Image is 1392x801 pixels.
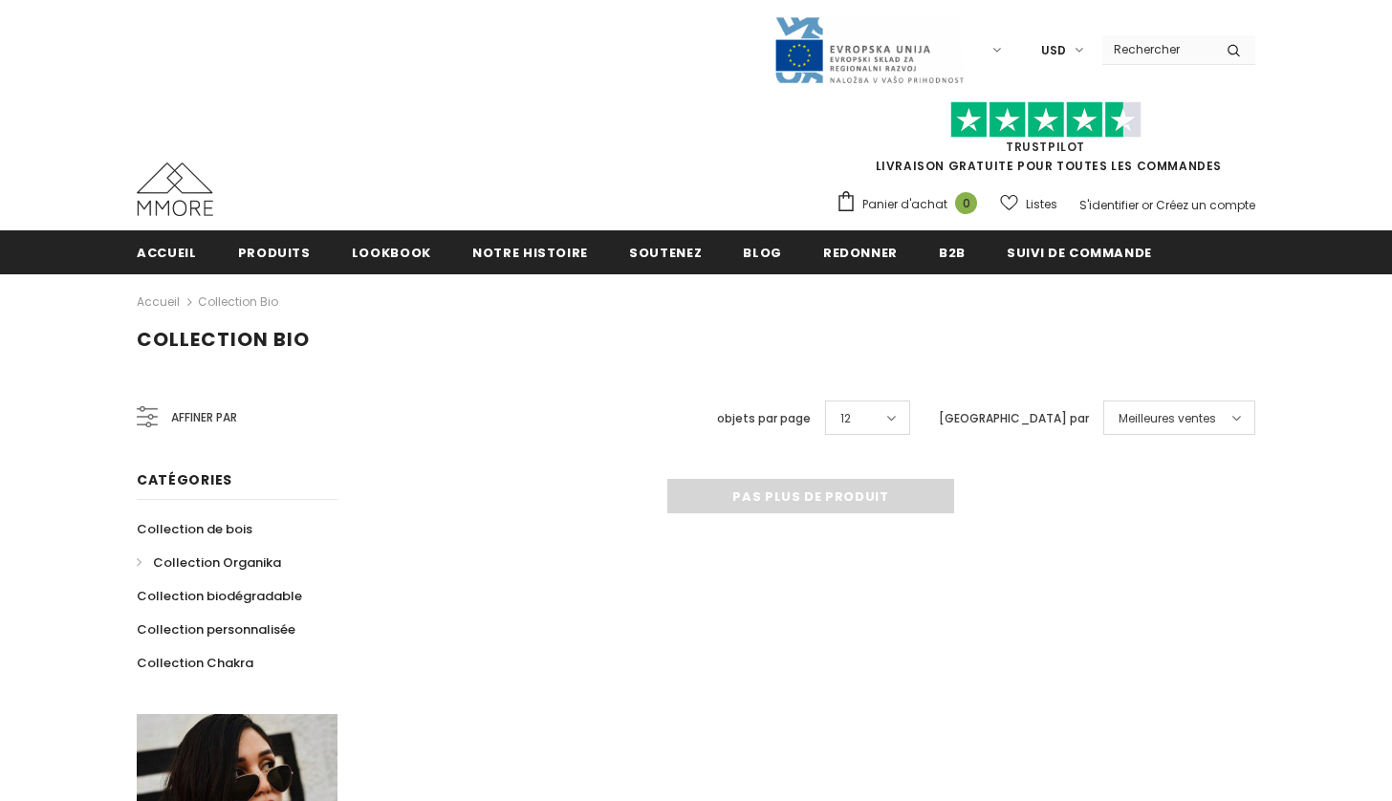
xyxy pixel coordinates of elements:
[171,407,237,428] span: Affiner par
[137,546,281,579] a: Collection Organika
[1026,195,1057,214] span: Listes
[1102,35,1212,63] input: Search Site
[137,470,232,489] span: Catégories
[352,230,431,273] a: Lookbook
[629,230,702,273] a: soutenez
[823,244,898,262] span: Redonner
[743,244,782,262] span: Blog
[238,230,311,273] a: Produits
[137,613,295,646] a: Collection personnalisée
[137,520,252,538] span: Collection de bois
[198,293,278,310] a: Collection Bio
[629,244,702,262] span: soutenez
[939,244,966,262] span: B2B
[137,579,302,613] a: Collection biodégradable
[153,553,281,572] span: Collection Organika
[1156,197,1255,213] a: Créez un compte
[137,654,253,672] span: Collection Chakra
[472,244,588,262] span: Notre histoire
[836,110,1255,174] span: LIVRAISON GRATUITE POUR TOUTES LES COMMANDES
[773,41,965,57] a: Javni Razpis
[862,195,947,214] span: Panier d'achat
[137,230,197,273] a: Accueil
[939,230,966,273] a: B2B
[717,409,811,428] label: objets par page
[137,646,253,680] a: Collection Chakra
[1000,187,1057,221] a: Listes
[352,244,431,262] span: Lookbook
[840,409,851,428] span: 12
[137,244,197,262] span: Accueil
[1041,41,1066,60] span: USD
[238,244,311,262] span: Produits
[823,230,898,273] a: Redonner
[137,620,295,639] span: Collection personnalisée
[950,101,1142,139] img: Faites confiance aux étoiles pilotes
[939,409,1089,428] label: [GEOGRAPHIC_DATA] par
[1079,197,1139,213] a: S'identifier
[137,291,180,314] a: Accueil
[137,587,302,605] span: Collection biodégradable
[773,15,965,85] img: Javni Razpis
[743,230,782,273] a: Blog
[137,162,213,216] img: Cas MMORE
[137,326,310,353] span: Collection Bio
[1142,197,1153,213] span: or
[137,512,252,546] a: Collection de bois
[1119,409,1216,428] span: Meilleures ventes
[1007,230,1152,273] a: Suivi de commande
[955,192,977,214] span: 0
[1006,139,1085,155] a: TrustPilot
[472,230,588,273] a: Notre histoire
[836,190,987,219] a: Panier d'achat 0
[1007,244,1152,262] span: Suivi de commande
